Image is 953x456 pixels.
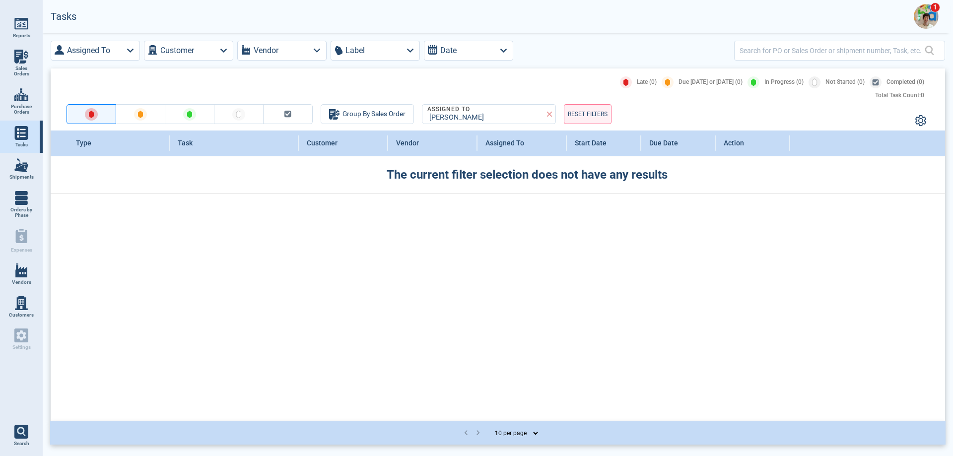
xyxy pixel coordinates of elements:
[329,108,406,120] div: Group By Sales Order
[8,65,35,77] span: Sales Orders
[14,263,28,277] img: menu_icon
[740,43,925,58] input: Search for PO or Sales Order or shipment number, Task, etc.
[886,79,924,86] span: Completed (0)
[345,44,365,58] label: Label
[13,33,30,39] span: Reports
[14,50,28,64] img: menu_icon
[14,126,28,140] img: menu_icon
[764,79,804,86] span: In Progress (0)
[460,427,484,440] nav: pagination navigation
[307,139,338,147] span: Customer
[76,139,91,147] span: Type
[8,104,35,115] span: Purchase Orders
[679,79,743,86] span: Due [DATE] or [DATE] (0)
[930,2,940,12] span: 1
[14,17,28,31] img: menu_icon
[12,279,31,285] span: Vendors
[51,41,140,61] button: Assigned To
[9,312,34,318] span: Customers
[440,44,457,58] label: Date
[14,158,28,172] img: menu_icon
[649,139,678,147] span: Due Date
[254,44,278,58] label: Vendor
[9,174,34,180] span: Shipments
[178,139,193,147] span: Task
[8,207,35,218] span: Orders by Phase
[825,79,865,86] span: Not Started (0)
[237,41,327,61] button: Vendor
[637,79,657,86] span: Late (0)
[14,296,28,310] img: menu_icon
[331,41,420,61] button: Label
[51,11,76,22] h2: Tasks
[914,4,939,29] img: Avatar
[426,114,547,122] div: [PERSON_NAME]
[426,106,471,113] legend: Assigned To
[160,44,194,58] label: Customer
[144,41,233,61] button: Customer
[14,88,28,102] img: menu_icon
[575,139,607,147] span: Start Date
[14,441,29,447] span: Search
[396,139,419,147] span: Vendor
[321,104,414,124] button: Group By Sales Order
[485,139,524,147] span: Assigned To
[14,191,28,205] img: menu_icon
[875,92,924,99] div: Total Task Count: 0
[67,44,110,58] label: Assigned To
[15,142,28,148] span: Tasks
[564,104,612,124] button: RESET FILTERS
[424,41,513,61] button: Date
[724,139,744,147] span: Action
